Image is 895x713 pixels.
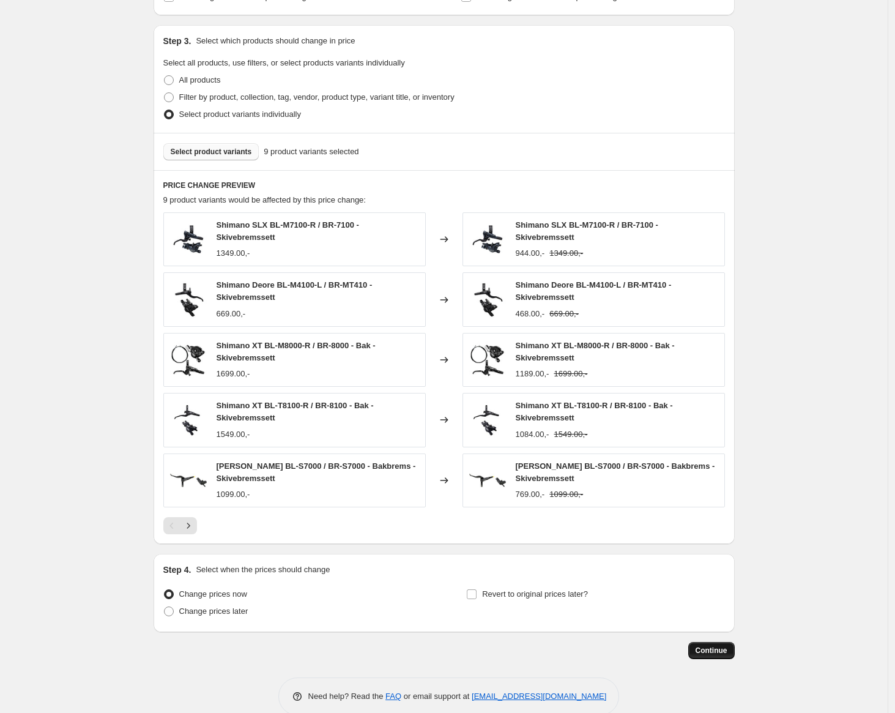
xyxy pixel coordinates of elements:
span: Shimano XT BL-T8100-R / BR-8100 - Bak - Skivebremssett [516,401,673,422]
strike: 1349.00,- [549,247,583,259]
h6: PRICE CHANGE PREVIEW [163,181,725,190]
strike: 1099.00,- [549,488,583,501]
span: All products [179,75,221,84]
div: 944.00,- [516,247,545,259]
span: or email support at [401,692,472,701]
img: shimano-alfine-bl-s7000-br-s7000-bakbrems-skivebremssett-skivebremssett-827_80x.jpg [469,462,506,499]
p: Select when the prices should change [196,564,330,576]
span: Shimano Deore BL-M4100-L / BR-MT410 - Skivebremssett [217,280,373,302]
button: Select product variants [163,143,259,160]
strike: 1549.00,- [554,428,587,441]
span: Filter by product, collection, tag, vendor, product type, variant title, or inventory [179,92,455,102]
span: Continue [696,646,727,655]
span: [PERSON_NAME] BL-S7000 / BR-S7000 - Bakbrems - Skivebremssett [516,461,715,483]
span: Shimano XT BL-M8000-R / BR-8000 - Bak - Skivebremssett [217,341,376,362]
div: 1099.00,- [217,488,250,501]
div: 1549.00,- [217,428,250,441]
span: Revert to original prices later? [482,589,588,599]
img: shimano-slx-bl-m7100-r-br-7100-skivebremssett-skivebremssett-673_80x.jpg [170,221,207,258]
h2: Step 3. [163,35,191,47]
a: [EMAIL_ADDRESS][DOMAIN_NAME] [472,692,606,701]
span: Shimano XT BL-T8100-R / BR-8100 - Bak - Skivebremssett [217,401,374,422]
img: shimano-slx-bl-m7100-r-br-7100-skivebremssett-skivebremssett-673_80x.jpg [469,221,506,258]
strike: 1699.00,- [554,368,587,380]
div: 468.00,- [516,308,545,320]
img: shimano-xt-bl-t8100-r-br-8100-bak-skivebremssett-skivebremssett-887_80x.jpg [469,401,506,438]
div: 1699.00,- [217,368,250,380]
span: 9 product variants selected [264,146,358,158]
div: 1084.00,- [516,428,549,441]
span: Need help? Read the [308,692,386,701]
span: [PERSON_NAME] BL-S7000 / BR-S7000 - Bakbrems - Skivebremssett [217,461,416,483]
span: Shimano SLX BL-M7100-R / BR-7100 - Skivebremssett [217,220,359,242]
nav: Pagination [163,517,197,534]
span: Shimano XT BL-M8000-R / BR-8000 - Bak - Skivebremssett [516,341,675,362]
div: 1349.00,- [217,247,250,259]
button: Next [180,517,197,534]
span: Select product variants [171,147,252,157]
img: shimano-xt-bl-t8100-r-br-8100-bak-skivebremssett-skivebremssett-887_80x.jpg [170,401,207,438]
span: Select all products, use filters, or select products variants individually [163,58,405,67]
img: shimano-deore-bl-m4100-l-br-mt410-skivebremssett-skivebremssett-999_80x.jpg [469,282,506,318]
img: shimano-alfine-bl-s7000-br-s7000-bakbrems-skivebremssett-skivebremssett-827_80x.jpg [170,462,207,499]
p: Select which products should change in price [196,35,355,47]
span: 9 product variants would be affected by this price change: [163,195,366,204]
strike: 669.00,- [549,308,579,320]
img: shimano-xt-bl-m8000-r-br-8000-bak-skivebremssett-skivebremssett-103_80x.jpg [469,342,506,378]
span: Select product variants individually [179,110,301,119]
div: 669.00,- [217,308,246,320]
img: shimano-deore-bl-m4100-l-br-mt410-skivebremssett-skivebremssett-999_80x.jpg [170,282,207,318]
div: 769.00,- [516,488,545,501]
div: 1189.00,- [516,368,549,380]
span: Change prices now [179,589,247,599]
a: FAQ [385,692,401,701]
span: Shimano SLX BL-M7100-R / BR-7100 - Skivebremssett [516,220,658,242]
span: Change prices later [179,607,248,616]
span: Shimano Deore BL-M4100-L / BR-MT410 - Skivebremssett [516,280,672,302]
button: Continue [688,642,735,659]
h2: Step 4. [163,564,191,576]
img: shimano-xt-bl-m8000-r-br-8000-bak-skivebremssett-skivebremssett-103_80x.jpg [170,342,207,378]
